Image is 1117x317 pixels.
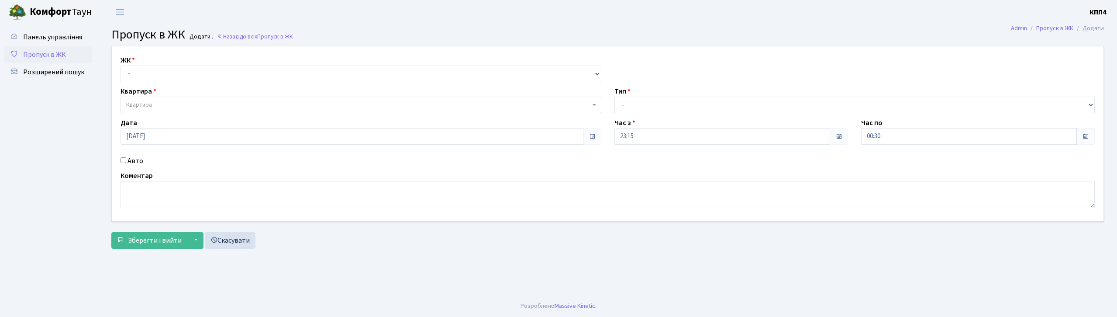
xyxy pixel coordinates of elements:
[4,46,92,63] a: Пропуск в ЖК
[30,5,92,20] span: Таун
[111,26,185,43] span: Пропуск в ЖК
[257,32,293,41] span: Пропуск в ЖК
[861,118,883,128] label: Час по
[109,5,131,19] button: Переключити навігацію
[30,5,72,19] b: Комфорт
[121,118,137,128] label: Дата
[205,232,255,249] a: Скасувати
[188,33,213,41] small: Додати .
[23,67,84,77] span: Розширений пошук
[121,86,156,97] label: Квартира
[4,28,92,46] a: Панель управління
[121,55,135,66] label: ЖК
[998,19,1117,38] nav: breadcrumb
[128,156,143,166] label: Авто
[1089,7,1107,17] a: КПП4
[1011,24,1027,33] a: Admin
[217,32,293,41] a: Назад до всіхПропуск в ЖК
[9,3,26,21] img: logo.png
[555,301,595,310] a: Massive Kinetic
[111,232,187,249] button: Зберегти і вийти
[23,32,82,42] span: Панель управління
[126,101,152,109] span: Квартира
[4,63,92,81] a: Розширений пошук
[23,50,66,59] span: Пропуск в ЖК
[128,236,182,245] span: Зберегти і вийти
[614,86,631,97] label: Тип
[1073,24,1104,33] li: Додати
[521,301,596,311] div: Розроблено .
[121,171,153,181] label: Коментар
[1036,24,1073,33] a: Пропуск в ЖК
[614,118,635,128] label: Час з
